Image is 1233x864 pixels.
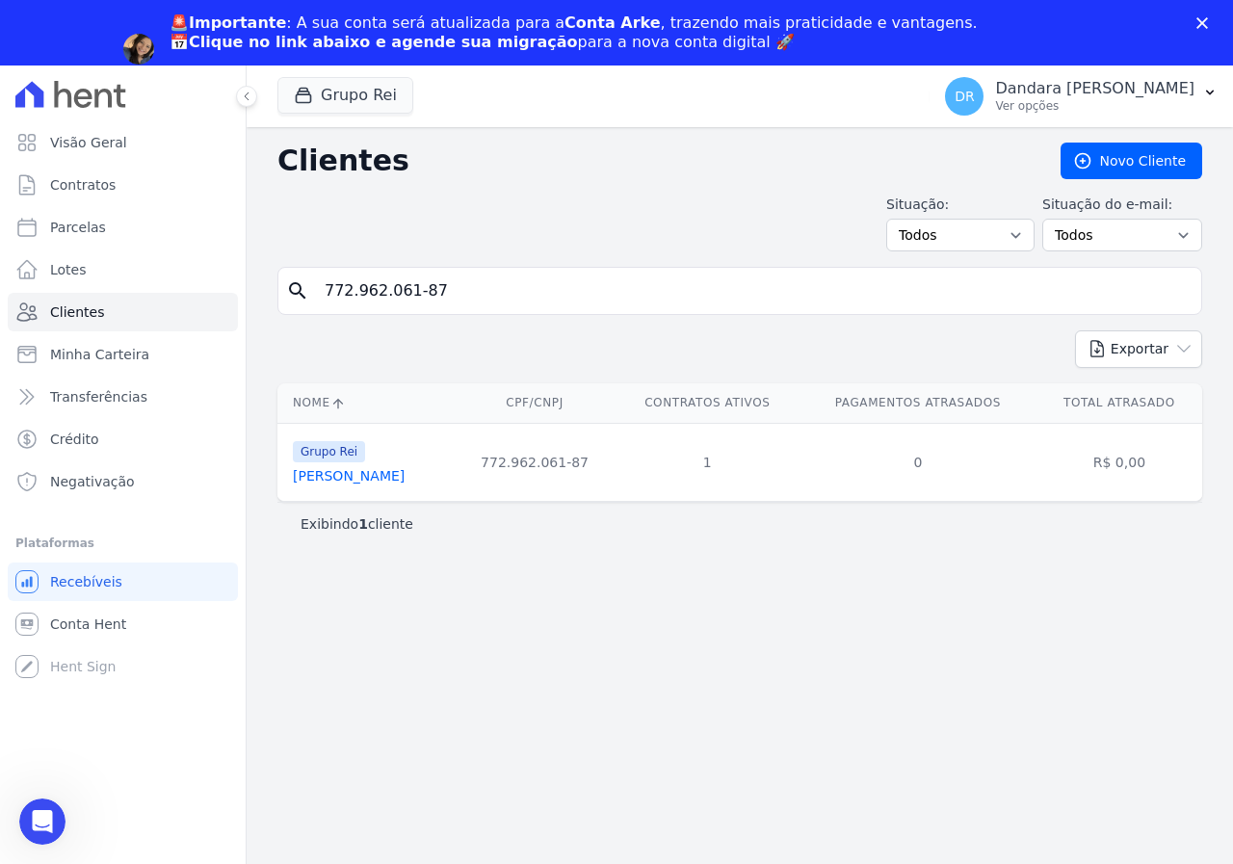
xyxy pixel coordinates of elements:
[170,13,286,32] b: 🚨Importante
[277,144,1030,178] h2: Clientes
[616,383,800,423] th: Contratos Ativos
[50,472,135,491] span: Negativação
[50,387,147,406] span: Transferências
[293,468,405,484] a: [PERSON_NAME]
[8,123,238,162] a: Visão Geral
[8,293,238,331] a: Clientes
[800,423,1036,501] td: 0
[277,77,413,114] button: Grupo Rei
[995,98,1194,114] p: Ver opções
[8,166,238,204] a: Contratos
[8,208,238,247] a: Parcelas
[930,69,1233,123] button: DR Dandara [PERSON_NAME] Ver opções
[955,90,975,103] span: DR
[8,462,238,501] a: Negativação
[454,423,615,501] td: 772.962.061-87
[50,572,122,591] span: Recebíveis
[170,13,978,52] div: : A sua conta será atualizada para a , trazendo mais praticidade e vantagens. 📅 para a nova conta...
[8,420,238,458] a: Crédito
[301,514,413,534] p: Exibindo cliente
[886,195,1035,215] label: Situação:
[50,345,149,364] span: Minha Carteira
[50,302,104,322] span: Clientes
[50,430,99,449] span: Crédito
[800,383,1036,423] th: Pagamentos Atrasados
[50,133,127,152] span: Visão Geral
[50,615,126,634] span: Conta Hent
[1042,195,1202,215] label: Situação do e-mail:
[19,799,66,845] iframe: Intercom live chat
[454,383,615,423] th: CPF/CNPJ
[170,64,328,85] a: Agendar migração
[616,423,800,501] td: 1
[8,378,238,416] a: Transferências
[123,34,154,65] img: Profile image for Adriane
[313,272,1194,310] input: Buscar por nome, CPF ou e-mail
[1196,17,1216,29] div: Fechar
[286,279,309,302] i: search
[50,260,87,279] span: Lotes
[15,532,230,555] div: Plataformas
[8,250,238,289] a: Lotes
[8,335,238,374] a: Minha Carteira
[995,79,1194,98] p: Dandara [PERSON_NAME]
[277,383,454,423] th: Nome
[358,516,368,532] b: 1
[50,218,106,237] span: Parcelas
[1036,383,1202,423] th: Total Atrasado
[8,605,238,643] a: Conta Hent
[564,13,660,32] b: Conta Arke
[1061,143,1202,179] a: Novo Cliente
[50,175,116,195] span: Contratos
[1075,330,1202,368] button: Exportar
[189,33,578,51] b: Clique no link abaixo e agende sua migração
[293,441,365,462] span: Grupo Rei
[8,563,238,601] a: Recebíveis
[1036,423,1202,501] td: R$ 0,00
